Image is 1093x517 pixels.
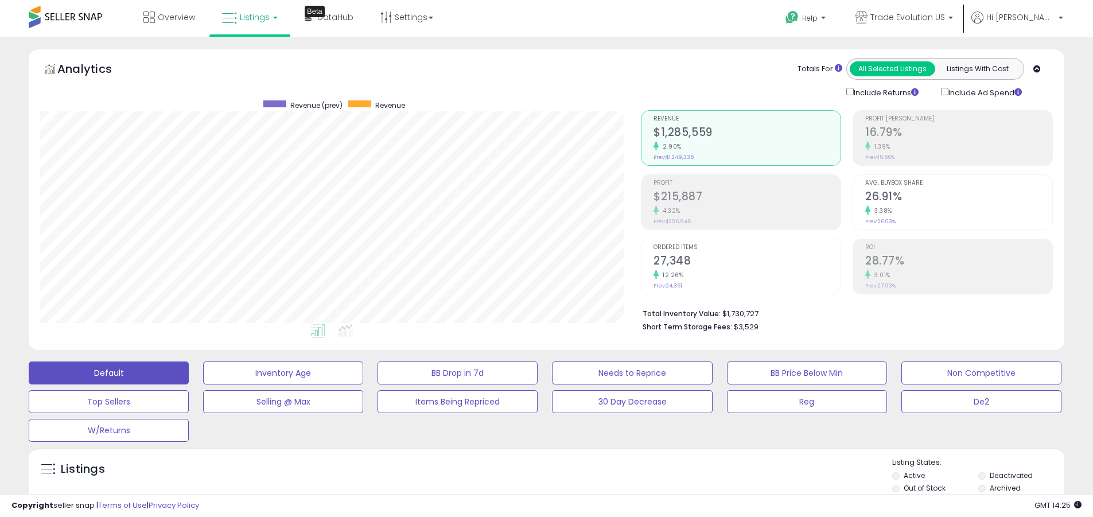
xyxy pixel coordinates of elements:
button: 30 Day Decrease [552,390,712,413]
button: W/Returns [29,419,189,442]
button: Needs to Reprice [552,361,712,384]
h2: 27,348 [654,254,841,270]
span: Revenue [375,100,405,110]
span: $3,529 [734,321,759,332]
label: Out of Stock [904,483,946,493]
h2: 16.79% [865,126,1052,141]
button: Inventory Age [203,361,363,384]
div: seller snap | | [11,500,199,511]
span: Overview [158,11,195,23]
div: Totals For [798,64,842,75]
button: BB Drop in 7d [378,361,538,384]
span: Listings [240,11,270,23]
small: 12.26% [659,271,683,279]
small: Prev: 24,361 [654,282,682,289]
span: Revenue [654,116,841,122]
label: Archived [990,483,1021,493]
small: Prev: 27.93% [865,282,896,289]
h2: 26.91% [865,190,1052,205]
small: 4.32% [659,207,680,215]
span: Hi [PERSON_NAME] [986,11,1055,23]
div: Tooltip anchor [305,6,325,17]
small: 1.39% [870,142,890,151]
small: 3.01% [870,271,890,279]
button: BB Price Below Min [727,361,887,384]
b: Short Term Storage Fees: [643,322,732,332]
button: Top Sellers [29,390,189,413]
small: Prev: 26.03% [865,218,896,225]
span: 2025-09-15 14:25 GMT [1034,500,1082,511]
span: Revenue (prev) [290,100,343,110]
span: Help [802,13,818,23]
button: Default [29,361,189,384]
span: Trade Evolution US [870,11,945,23]
b: Total Inventory Value: [643,309,721,318]
h2: 28.77% [865,254,1052,270]
button: All Selected Listings [850,61,935,76]
button: Selling @ Max [203,390,363,413]
a: Hi [PERSON_NAME] [971,11,1063,37]
span: DataHub [317,11,353,23]
span: Profit [PERSON_NAME] [865,116,1052,122]
h5: Analytics [57,61,134,80]
a: Help [776,2,837,37]
div: Include Ad Spend [932,85,1040,99]
span: Profit [654,180,841,186]
i: Get Help [785,10,799,25]
span: Avg. Buybox Share [865,180,1052,186]
a: Terms of Use [98,500,147,511]
label: Deactivated [990,471,1033,480]
small: 3.38% [870,207,892,215]
small: 2.90% [659,142,682,151]
div: Include Returns [838,85,932,99]
a: Privacy Policy [149,500,199,511]
h2: $1,285,559 [654,126,841,141]
small: Prev: $1,249,335 [654,154,694,161]
button: De2 [901,390,1061,413]
strong: Copyright [11,500,53,511]
button: Listings With Cost [935,61,1020,76]
small: Prev: $206,946 [654,218,691,225]
button: Non Competitive [901,361,1061,384]
span: Ordered Items [654,244,841,251]
button: Reg [727,390,887,413]
button: Items Being Repriced [378,390,538,413]
p: Listing States: [892,457,1064,468]
li: $1,730,727 [643,306,1044,320]
h5: Listings [61,461,105,477]
small: Prev: 16.56% [865,154,894,161]
span: ROI [865,244,1052,251]
h2: $215,887 [654,190,841,205]
label: Active [904,471,925,480]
